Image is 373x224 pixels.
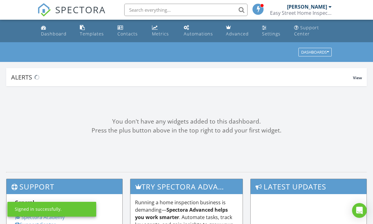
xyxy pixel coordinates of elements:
a: Automations (Basic) [181,22,219,40]
div: You don't have any widgets added to this dashboard. [6,117,367,126]
div: Support Center [294,25,319,37]
div: [PERSON_NAME] [287,4,327,10]
span: SPECTORA [55,3,106,16]
span: View [353,75,362,80]
button: Dashboards [298,48,332,57]
a: Contacts [115,22,145,40]
a: Spectora Academy [15,214,65,221]
div: Easy Street Home Inspections [270,10,332,16]
div: Contacts [117,31,138,37]
div: Settings [262,31,281,37]
div: Metrics [152,31,169,37]
div: Dashboard [41,31,67,37]
strong: General [15,199,34,206]
a: Advanced [223,22,255,40]
div: Signed in successfully. [15,206,62,212]
div: Dashboards [301,50,329,55]
div: Open Intercom Messenger [352,203,367,218]
h3: Support [6,179,122,194]
a: Dashboard [39,22,72,40]
img: The Best Home Inspection Software - Spectora [37,3,51,17]
h3: Try spectora advanced [DATE] [130,179,243,194]
strong: Spectora Advanced helps you work smarter [135,206,228,221]
a: Templates [77,22,110,40]
h3: Latest Updates [251,179,367,194]
a: Settings [260,22,286,40]
div: Templates [80,31,104,37]
div: Advanced [226,31,249,37]
div: Press the plus button above in the top right to add your first widget. [6,126,367,135]
a: Metrics [150,22,176,40]
a: SPECTORA [37,8,106,21]
div: Automations [184,31,213,37]
a: Support Center [292,22,334,40]
input: Search everything... [124,4,248,16]
div: Alerts [11,73,353,81]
